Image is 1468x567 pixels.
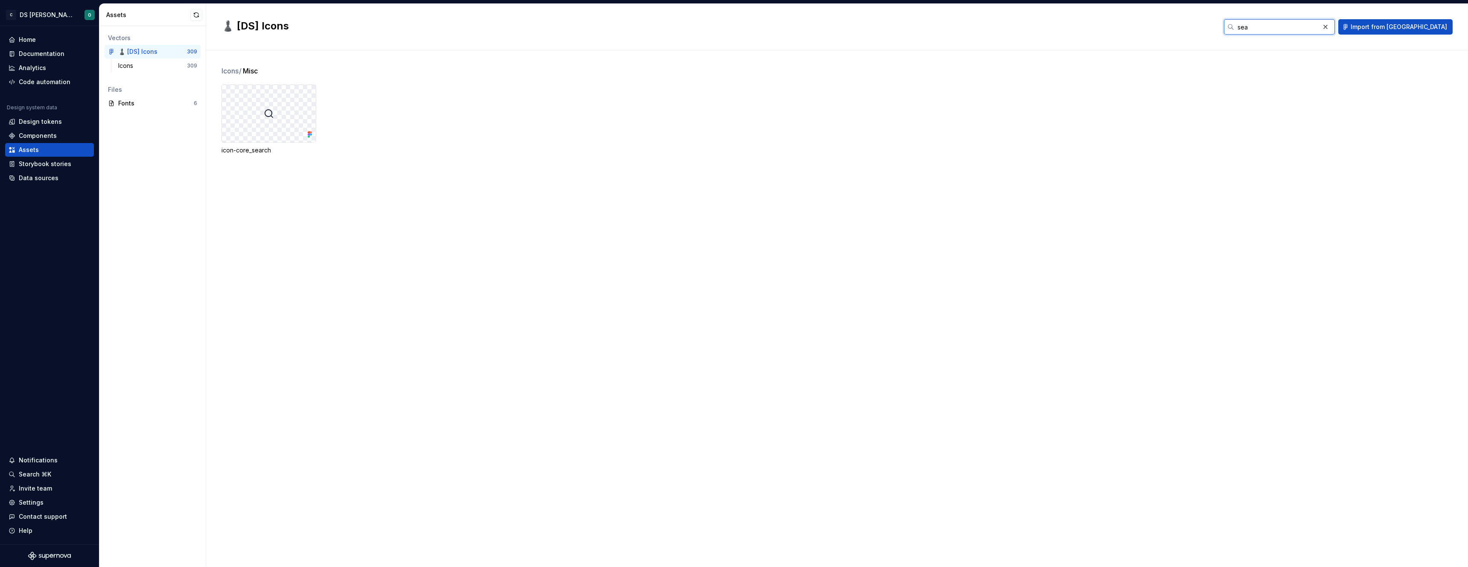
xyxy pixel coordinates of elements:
div: Search ⌘K [19,470,51,479]
div: Components [19,132,57,140]
svg: Supernova Logo [28,552,71,560]
button: CDS [PERSON_NAME]O [2,6,97,24]
a: Analytics [5,61,94,75]
div: Help [19,526,32,535]
button: Help [5,524,94,538]
div: Documentation [19,50,64,58]
span: / [239,67,242,75]
div: 309 [187,48,197,55]
a: Assets [5,143,94,157]
div: Fonts [118,99,194,108]
span: Misc [243,66,258,76]
a: ♟️ [DS] Icons309 [105,45,201,58]
a: Invite team [5,482,94,495]
a: Home [5,33,94,47]
div: ♟️ [DS] Icons [118,47,157,56]
a: Data sources [5,171,94,185]
a: Design tokens [5,115,94,129]
div: Code automation [19,78,70,86]
div: Vectors [108,34,197,42]
span: Import from [GEOGRAPHIC_DATA] [1351,23,1447,31]
div: Storybook stories [19,160,71,168]
a: Storybook stories [5,157,94,171]
button: Import from [GEOGRAPHIC_DATA] [1338,19,1453,35]
a: Code automation [5,75,94,89]
a: Fonts6 [105,96,201,110]
h2: ♟️ [DS] Icons [221,19,1214,33]
div: Assets [19,146,39,154]
a: Icons309 [115,59,201,73]
div: Icons [118,61,137,70]
div: Data sources [19,174,58,182]
a: Documentation [5,47,94,61]
div: DS [PERSON_NAME] [20,11,74,19]
input: Search in assets... [1234,19,1319,35]
button: Search ⌘K [5,468,94,481]
div: Invite team [19,484,52,493]
button: Contact support [5,510,94,523]
div: C [6,10,16,20]
div: Settings [19,498,44,507]
div: icon-core_search [221,146,316,155]
a: Components [5,129,94,143]
div: 309 [187,62,197,69]
span: Icons [221,66,242,76]
div: Assets [106,11,190,19]
div: Design tokens [19,117,62,126]
div: Contact support [19,512,67,521]
div: 6 [194,100,197,107]
div: Notifications [19,456,58,465]
button: Notifications [5,453,94,467]
div: Analytics [19,64,46,72]
a: Settings [5,496,94,509]
div: Home [19,35,36,44]
div: Design system data [7,104,57,111]
div: Files [108,85,197,94]
div: O [88,12,91,18]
